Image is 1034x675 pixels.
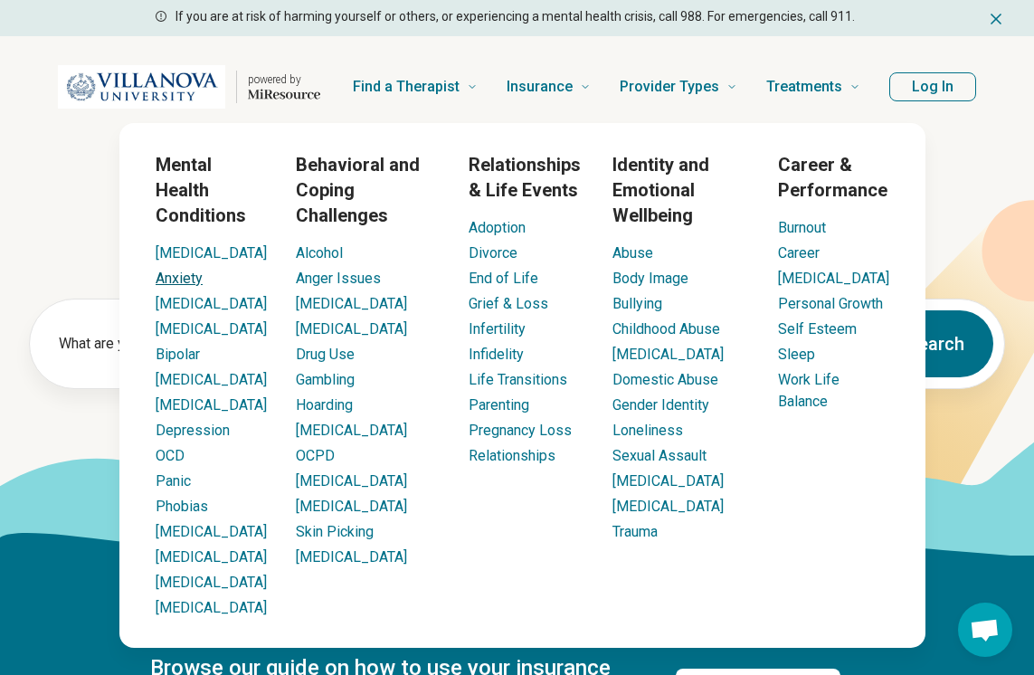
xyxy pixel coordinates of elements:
a: Bipolar [156,346,200,363]
a: Anxiety [156,270,203,287]
a: Drug Use [296,346,355,363]
a: Provider Types [620,51,737,123]
a: Sexual Assault [612,447,707,464]
a: Infidelity [469,346,524,363]
a: Domestic Abuse [612,371,718,388]
button: Dismiss [987,7,1005,29]
a: Skin Picking [296,523,374,540]
a: End of Life [469,270,538,287]
a: [MEDICAL_DATA] [296,295,407,312]
a: [MEDICAL_DATA] [296,320,407,337]
a: [MEDICAL_DATA] [612,498,724,515]
a: [MEDICAL_DATA] [156,320,267,337]
a: Phobias [156,498,208,515]
a: Trauma [612,523,658,540]
a: OCPD [296,447,335,464]
a: Life Transitions [469,371,567,388]
h3: Relationships & Life Events [469,152,583,203]
a: Gender Identity [612,396,709,414]
a: Home page [58,58,320,116]
a: Find a Therapist [353,51,478,123]
a: Loneliness [612,422,683,439]
a: Abuse [612,244,653,261]
a: Infertility [469,320,526,337]
h3: Identity and Emotional Wellbeing [612,152,749,228]
a: [MEDICAL_DATA] [156,295,267,312]
a: Hoarding [296,396,353,414]
a: Sleep [778,346,815,363]
a: Gambling [296,371,355,388]
a: [MEDICAL_DATA] [156,523,267,540]
div: Open chat [958,603,1012,657]
a: Pregnancy Loss [469,422,572,439]
a: [MEDICAL_DATA] [156,574,267,591]
a: [MEDICAL_DATA] [612,346,724,363]
h3: Behavioral and Coping Challenges [296,152,440,228]
a: Depression [156,422,230,439]
div: Find a Therapist [11,123,1034,648]
p: powered by [248,72,320,87]
a: Insurance [507,51,591,123]
a: [MEDICAL_DATA] [778,270,889,287]
a: [MEDICAL_DATA] [156,396,267,414]
a: [MEDICAL_DATA] [156,244,267,261]
span: Find a Therapist [353,74,460,100]
h3: Mental Health Conditions [156,152,267,228]
a: Body Image [612,270,688,287]
a: Childhood Abuse [612,320,720,337]
a: [MEDICAL_DATA] [612,472,724,490]
a: [MEDICAL_DATA] [156,371,267,388]
a: OCD [156,447,185,464]
span: Provider Types [620,74,719,100]
a: [MEDICAL_DATA] [296,548,407,566]
a: Burnout [778,219,826,236]
a: [MEDICAL_DATA] [156,548,267,566]
button: Log In [889,72,976,101]
p: If you are at risk of harming yourself or others, or experiencing a mental health crisis, call 98... [175,7,855,26]
h3: Career & Performance [778,152,889,203]
a: Divorce [469,244,517,261]
a: [MEDICAL_DATA] [296,498,407,515]
a: Anger Issues [296,270,381,287]
span: Insurance [507,74,573,100]
a: [MEDICAL_DATA] [296,422,407,439]
a: Relationships [469,447,555,464]
a: Self Esteem [778,320,857,337]
a: Treatments [766,51,860,123]
a: Adoption [469,219,526,236]
a: Alcohol [296,244,343,261]
a: Bullying [612,295,662,312]
span: Treatments [766,74,842,100]
a: [MEDICAL_DATA] [296,472,407,490]
a: Parenting [469,396,529,414]
a: Panic [156,472,191,490]
a: Grief & Loss [469,295,548,312]
a: Career [778,244,820,261]
a: [MEDICAL_DATA] [156,599,267,616]
a: Personal Growth [778,295,883,312]
a: Work Life Balance [778,371,840,410]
